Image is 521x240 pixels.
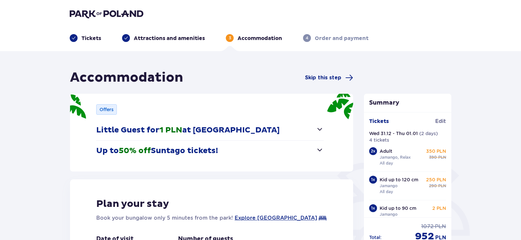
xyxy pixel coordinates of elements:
[99,106,114,113] p: Offers
[81,35,101,42] p: Tickets
[305,74,341,81] span: Skip this step
[380,189,393,195] p: All day
[438,183,446,189] span: PLN
[134,35,205,42] p: Attractions and amenities
[235,214,317,222] a: Explore [GEOGRAPHIC_DATA]
[380,160,393,166] p: All day
[380,154,411,160] p: Jamango, Relax
[380,183,398,189] p: Jamango
[315,35,368,42] p: Order and payment
[369,130,418,137] p: Wed 31.12 - Thu 01.01
[369,147,377,155] div: 2 x
[96,198,169,210] p: Plan your stay
[380,211,398,217] p: Jamango
[380,176,418,183] p: Kid up to 120 cm
[419,130,438,137] p: ( 2 days )
[306,35,308,41] p: 4
[432,205,446,211] p: 2 PLN
[426,148,446,154] p: 350 PLN
[438,154,446,160] span: PLN
[369,137,389,143] p: 4 tickets
[96,120,324,140] button: Little Guest for1 PLNat [GEOGRAPHIC_DATA]
[364,99,452,107] p: Summary
[70,9,143,18] img: Park of Poland logo
[96,146,218,156] p: Up to Suntago tickets!
[435,118,446,125] span: Edit
[380,205,416,211] p: Kid up to 90 cm
[303,34,368,42] div: 4Order and payment
[96,141,324,161] button: Up to50% offSuntago tickets!
[70,70,183,86] h1: Accommodation
[435,223,446,230] span: PLN
[122,34,205,42] div: Attractions and amenities
[305,74,353,82] a: Skip this step
[229,35,231,41] p: 3
[226,34,282,42] div: 3Accommodation
[429,183,437,189] span: 290
[159,125,182,135] span: 1 PLN
[70,34,101,42] div: Tickets
[119,146,151,156] span: 50% off
[96,125,280,135] p: Little Guest for at [GEOGRAPHIC_DATA]
[421,223,434,230] span: 1072
[369,204,377,212] div: 1 x
[369,176,377,184] div: 1 x
[238,35,282,42] p: Accommodation
[96,214,233,222] p: Book your bungalow only 5 minutes from the park!
[380,148,392,154] p: Adult
[429,154,437,160] span: 390
[426,176,446,183] p: 250 PLN
[369,118,389,125] p: Tickets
